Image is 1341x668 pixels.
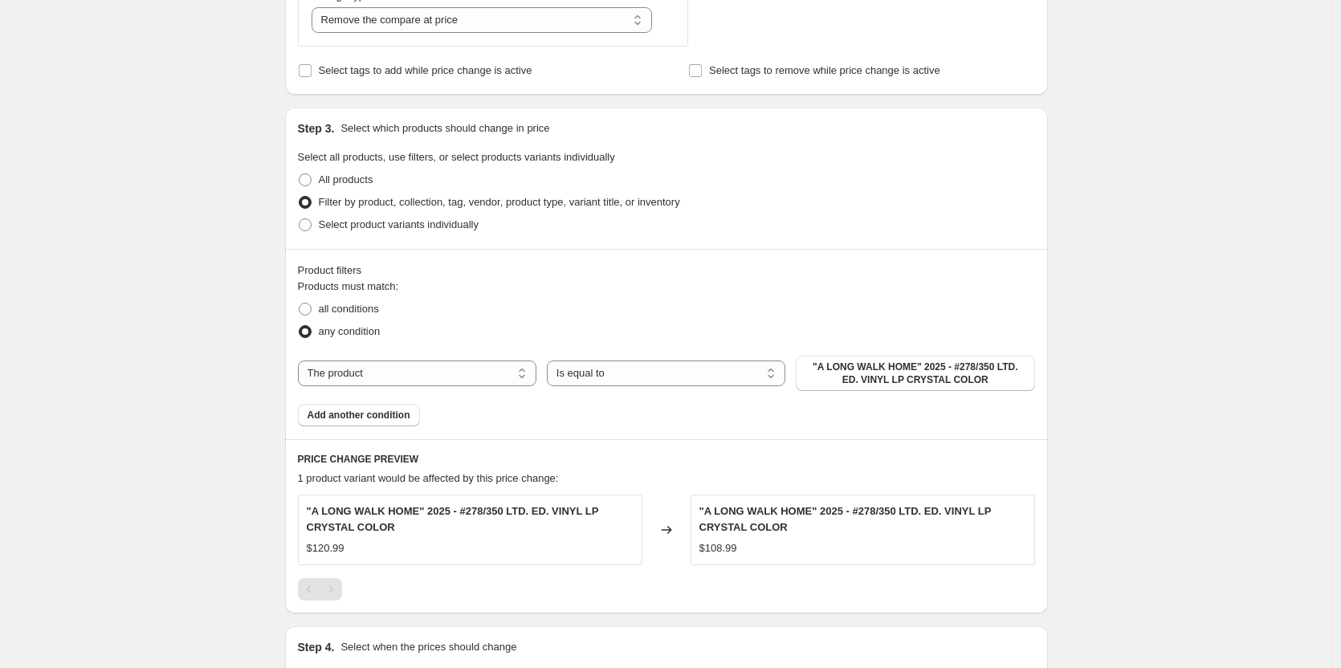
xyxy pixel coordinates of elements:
[340,639,516,655] p: Select when the prices should change
[298,453,1035,466] h6: PRICE CHANGE PREVIEW
[699,542,737,554] span: $108.99
[308,409,410,422] span: Add another condition
[307,542,344,554] span: $120.99
[298,263,1035,279] div: Product filters
[307,505,599,533] span: "A LONG WALK HOME" 2025 - #278/350 LTD. ED. VINYL LP CRYSTAL COLOR
[709,64,940,76] span: Select tags to remove while price change is active
[319,303,379,315] span: all conditions
[298,639,335,655] h2: Step 4.
[298,280,399,292] span: Products must match:
[298,404,420,426] button: Add another condition
[340,120,549,136] p: Select which products should change in price
[298,120,335,136] h2: Step 3.
[298,472,559,484] span: 1 product variant would be affected by this price change:
[319,196,680,208] span: Filter by product, collection, tag, vendor, product type, variant title, or inventory
[805,360,1025,386] span: "A LONG WALK HOME" 2025 - #278/350 LTD. ED. VINYL LP CRYSTAL COLOR
[796,356,1034,391] button: "A LONG WALK HOME" 2025 - #278/350 LTD. ED. VINYL LP CRYSTAL COLOR
[319,218,479,230] span: Select product variants individually
[699,505,992,533] span: "A LONG WALK HOME" 2025 - #278/350 LTD. ED. VINYL LP CRYSTAL COLOR
[298,578,342,601] nav: Pagination
[319,173,373,185] span: All products
[319,64,532,76] span: Select tags to add while price change is active
[298,151,615,163] span: Select all products, use filters, or select products variants individually
[319,325,381,337] span: any condition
